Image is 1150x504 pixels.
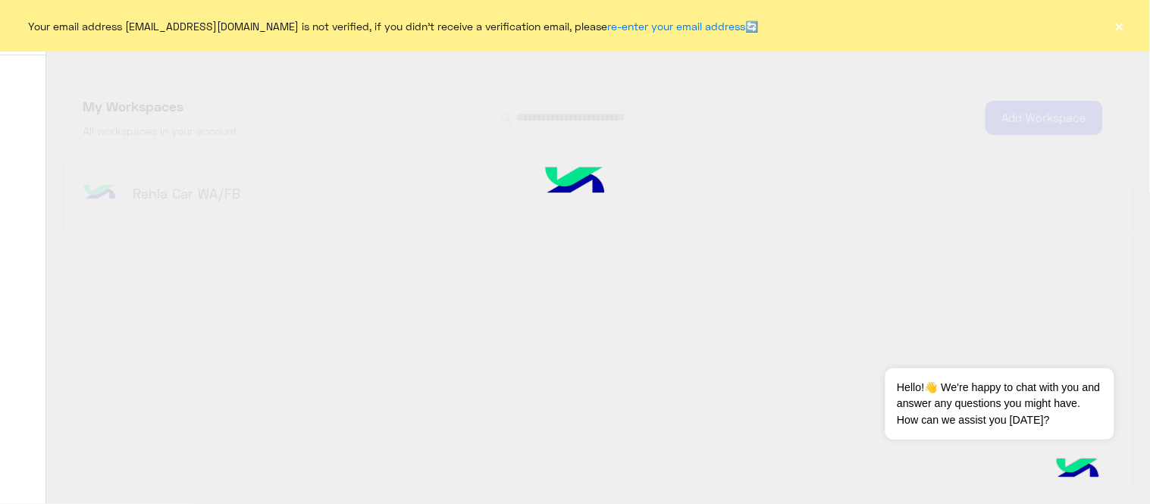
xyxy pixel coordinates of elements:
img: hulul-logo.png [514,142,635,224]
img: hulul-logo.png [1051,443,1105,496]
span: Your email address [EMAIL_ADDRESS][DOMAIN_NAME] is not verified, if you didn't receive a verifica... [29,18,759,34]
button: × [1112,18,1127,33]
a: re-enter your email address [608,20,746,33]
span: Hello!👋 We're happy to chat with you and answer any questions you might have. How can we assist y... [885,368,1114,440]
